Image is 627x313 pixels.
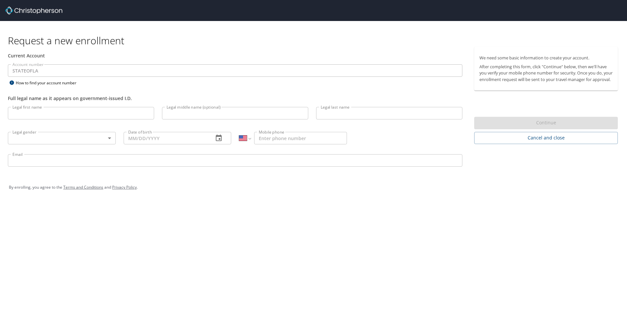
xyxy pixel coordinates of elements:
div: Current Account [8,52,462,59]
input: MM/DD/YYYY [124,132,209,144]
a: Privacy Policy [112,184,137,190]
h1: Request a new enrollment [8,34,623,47]
p: After completing this form, click "Continue" below, then we'll have you verify your mobile phone ... [479,64,613,83]
div: ​ [8,132,116,144]
a: Terms and Conditions [63,184,103,190]
p: We need some basic information to create your account. [479,55,613,61]
img: cbt logo [5,7,62,14]
div: Full legal name as it appears on government-issued I.D. [8,95,462,102]
span: Cancel and close [479,134,613,142]
div: By enrolling, you agree to the and . [9,179,618,196]
button: Cancel and close [474,132,618,144]
input: Enter phone number [254,132,347,144]
div: How to find your account number [8,79,90,87]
